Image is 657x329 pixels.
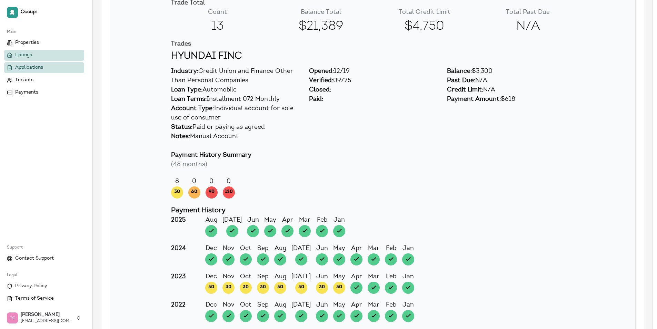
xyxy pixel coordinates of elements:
[4,26,84,37] div: Main
[333,282,345,294] span: 30
[171,177,183,186] div: 8
[264,216,276,225] div: May
[171,104,299,123] div: Individual account for sole use of consumer
[447,86,575,95] div: N/A
[223,177,235,186] div: 0
[222,301,235,310] div: Nov
[385,272,397,282] div: Feb
[222,282,235,294] span: 30
[240,301,252,310] div: Oct
[247,216,259,225] div: Jun
[15,39,39,46] span: Properties
[350,244,362,253] div: Apr
[171,67,299,86] div: Credit Union and Finance Other Than Personal Companies
[240,282,252,294] span: 30
[378,17,471,36] span: $4,750
[402,272,414,282] div: Jan
[4,281,84,292] a: Privacy Policy
[4,37,84,48] a: Properties
[206,177,218,186] div: 0
[205,301,217,310] div: Dec
[333,244,345,253] div: May
[4,87,84,98] a: Payments
[205,244,217,253] div: Dec
[188,186,200,199] span: 60
[447,67,575,76] div: $3,300
[333,301,345,310] div: May
[4,50,84,61] a: Listings
[447,95,575,104] div: $618
[309,78,333,84] span: Verified:
[274,272,286,282] div: Aug
[291,272,311,282] div: [DATE]
[4,293,84,304] a: Terms of Service
[274,244,286,253] div: Aug
[15,77,33,84] span: Tenants
[7,312,18,323] img: Trudy Childers
[257,301,269,310] div: Sep
[316,272,328,282] div: Jun
[240,272,252,282] div: Oct
[447,68,472,75] span: Balance:
[299,216,311,225] div: Mar
[171,124,192,130] span: Status:
[15,64,43,71] span: Applications
[316,244,328,253] div: Jun
[171,152,251,158] span: Payment History Summary
[4,242,84,253] div: Support
[15,295,54,302] span: Terms of Service
[171,207,226,214] span: Payment History
[205,282,217,294] span: 30
[171,134,190,140] span: Notes:
[223,186,235,199] span: 120
[240,244,252,253] div: Oct
[4,75,84,86] a: Tenants
[4,62,84,73] a: Applications
[171,49,575,64] h2: HYUNDAI FINC
[257,272,269,282] div: Sep
[4,4,84,21] a: Occupi
[309,68,334,75] span: Opened:
[350,301,362,310] div: Apr
[222,272,235,282] div: Nov
[368,272,380,282] div: Mar
[171,86,299,95] div: Automobile
[447,76,575,86] div: N/A
[378,8,471,17] p: Total Credit Limit
[222,216,242,225] div: [DATE]
[171,95,299,104] div: Installment 072 Monthly
[171,17,264,36] span: 13
[4,310,84,326] button: Trudy Childers[PERSON_NAME][EMAIL_ADDRESS][DOMAIN_NAME]
[171,302,186,308] strong: 2022
[281,216,293,225] div: Apr
[333,272,345,282] div: May
[171,96,207,103] span: Loan Terms:
[188,177,200,186] div: 0
[316,216,328,225] div: Feb
[171,274,186,280] strong: 2023
[291,244,311,253] div: [DATE]
[21,318,73,324] span: [EMAIL_ADDRESS][DOMAIN_NAME]
[4,270,84,281] div: Legal
[309,67,437,76] div: 12/19
[171,217,186,223] strong: 2025
[171,87,202,93] span: Loan Type:
[350,272,362,282] div: Apr
[222,244,235,253] div: Nov
[205,272,217,282] div: Dec
[295,282,307,294] span: 30
[309,87,331,93] span: Closed:
[171,186,183,199] span: 30
[481,17,575,36] span: N/A
[15,283,47,290] span: Privacy Policy
[257,282,269,294] span: 30
[275,8,368,17] p: Balance Total
[275,17,368,36] span: $21,389
[171,132,575,151] div: Manual Account
[447,96,501,103] span: Payment Amount:
[15,52,32,59] span: Listings
[316,301,328,310] div: Jun
[21,9,81,16] span: Occupi
[385,301,397,310] div: Feb
[447,87,483,93] span: Credit Limit:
